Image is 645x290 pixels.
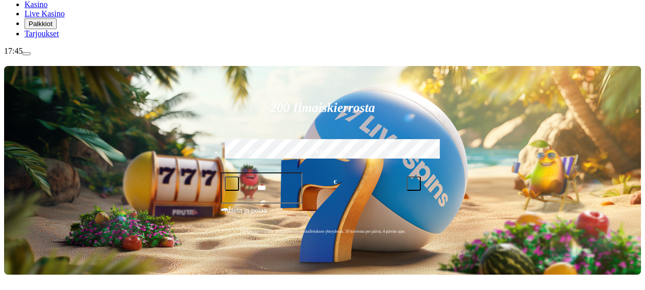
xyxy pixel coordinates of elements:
[359,138,423,167] label: €250
[333,177,337,187] span: €
[25,18,57,29] button: Palkkiot
[224,206,267,224] span: Talleta ja pelaa
[22,52,31,55] button: menu
[222,138,287,167] label: €50
[25,29,59,38] a: Tarjoukset
[290,138,355,167] label: €150
[229,205,232,211] span: €
[29,20,53,28] span: Palkkiot
[407,176,421,191] button: plus icon
[221,205,425,225] button: Talleta ja pelaa
[4,47,22,55] span: 17:45
[225,176,239,191] button: minus icon
[25,9,65,18] a: Live Kasino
